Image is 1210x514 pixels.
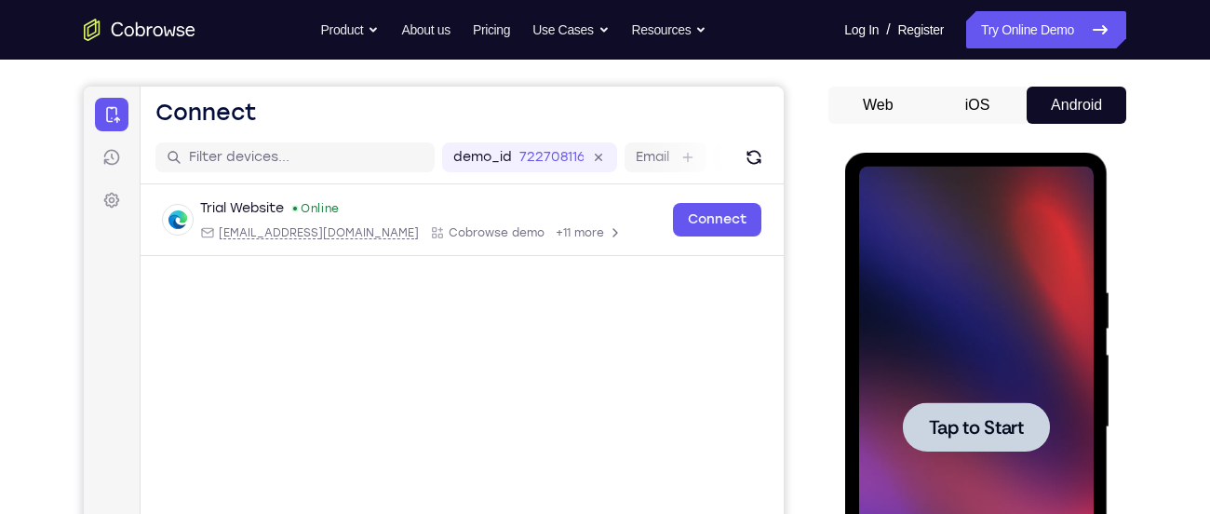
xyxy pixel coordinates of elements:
[58,250,205,299] button: Tap to Start
[135,139,335,154] span: web@example.com
[844,11,879,48] a: Log In
[532,11,609,48] button: Use Cases
[898,11,944,48] a: Register
[365,139,461,154] span: Cobrowse demo
[84,19,195,41] a: Go to the home page
[209,120,213,124] div: New devices found.
[401,11,450,48] a: About us
[928,87,1028,124] button: iOS
[632,11,707,48] button: Resources
[1027,87,1126,124] button: Android
[346,139,461,154] div: App
[116,139,335,154] div: Email
[321,11,380,48] button: Product
[84,265,179,284] span: Tap to Start
[473,11,510,48] a: Pricing
[966,11,1126,48] a: Try Online Demo
[886,19,890,41] span: /
[472,139,520,154] span: +11 more
[828,87,928,124] button: Web
[116,113,200,131] div: Trial Website
[589,116,678,150] a: Connect
[208,115,256,129] div: Online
